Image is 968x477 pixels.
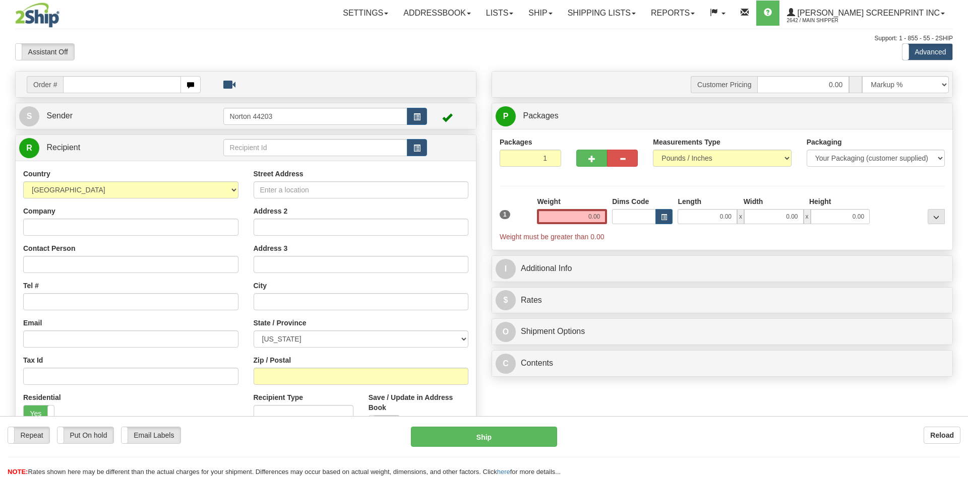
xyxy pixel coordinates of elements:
[369,416,399,432] label: No
[643,1,702,26] a: Reports
[496,353,949,374] a: CContents
[537,196,560,207] label: Weight
[795,9,940,17] span: [PERSON_NAME] Screenprint Inc
[19,106,223,126] a: S Sender
[19,138,39,158] span: R
[396,1,478,26] a: Addressbook
[23,318,42,328] label: Email
[411,427,557,447] button: Ship
[928,209,945,224] div: ...
[804,209,811,224] span: x
[23,355,43,365] label: Tax Id
[737,209,744,224] span: x
[691,76,757,93] span: Customer Pricing
[254,243,288,253] label: Address 3
[807,137,842,147] label: Packaging
[254,392,304,402] label: Recipient Type
[223,108,408,125] input: Sender Id
[335,1,396,26] a: Settings
[496,259,516,279] span: I
[478,1,521,26] a: Lists
[945,187,967,290] iframe: chat widget
[500,137,532,147] label: Packages
[24,405,54,422] label: Yes
[223,139,408,156] input: Recipient Id
[496,106,949,126] a: P Packages
[122,427,180,443] label: Email Labels
[23,169,50,179] label: Country
[254,169,304,179] label: Street Address
[8,468,28,475] span: NOTE:
[496,290,949,311] a: $Rates
[779,1,952,26] a: [PERSON_NAME] Screenprint Inc 2642 / Main Shipper
[254,206,288,216] label: Address 2
[930,431,954,439] b: Reload
[46,111,73,120] span: Sender
[521,1,560,26] a: Ship
[744,196,763,207] label: Width
[254,355,291,365] label: Zip / Postal
[523,111,558,120] span: Packages
[924,427,960,444] button: Reload
[369,392,468,413] label: Save / Update in Address Book
[500,233,604,241] span: Weight must be greater than 0.00
[809,196,831,207] label: Height
[57,427,113,443] label: Put On hold
[612,196,649,207] label: Dims Code
[23,392,61,402] label: Residential
[19,138,201,158] a: R Recipient
[496,290,516,310] span: $
[15,34,953,43] div: Support: 1 - 855 - 55 - 2SHIP
[23,281,39,291] label: Tel #
[8,427,49,443] label: Repeat
[254,281,267,291] label: City
[653,137,720,147] label: Measurements Type
[19,106,39,126] span: S
[902,44,952,60] label: Advanced
[787,16,863,26] span: 2642 / Main Shipper
[496,354,516,374] span: C
[560,1,643,26] a: Shipping lists
[500,210,510,219] span: 1
[496,322,516,342] span: O
[23,243,75,253] label: Contact Person
[254,181,469,198] input: Enter a location
[496,258,949,279] a: IAdditional Info
[496,106,516,126] span: P
[496,321,949,342] a: OShipment Options
[23,206,55,216] label: Company
[27,76,63,93] span: Order #
[254,318,307,328] label: State / Province
[15,3,59,28] img: logo2642.jpg
[16,44,74,60] label: Assistant Off
[46,143,80,152] span: Recipient
[497,468,510,475] a: here
[678,196,701,207] label: Length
